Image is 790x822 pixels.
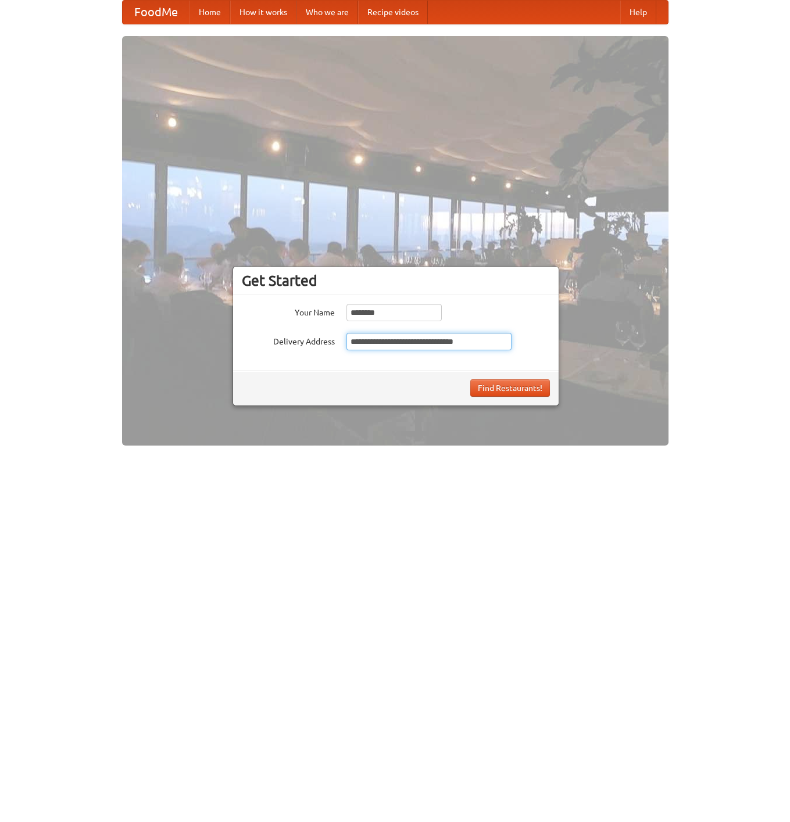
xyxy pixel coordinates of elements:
a: Home [190,1,230,24]
a: Help [620,1,656,24]
label: Delivery Address [242,333,335,347]
a: Recipe videos [358,1,428,24]
a: Who we are [296,1,358,24]
button: Find Restaurants! [470,379,550,397]
label: Your Name [242,304,335,318]
a: How it works [230,1,296,24]
h3: Get Started [242,272,550,289]
a: FoodMe [123,1,190,24]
